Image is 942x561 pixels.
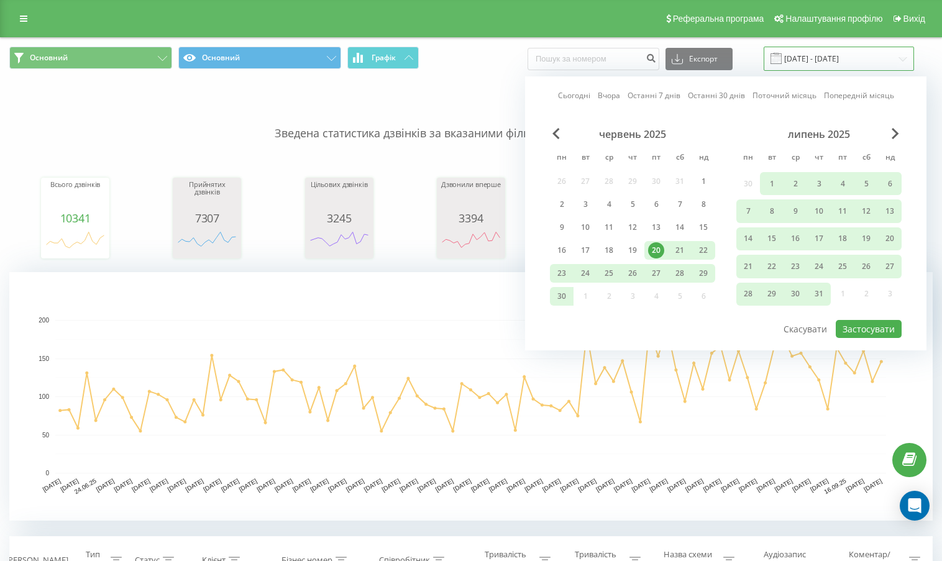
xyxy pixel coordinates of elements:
[784,283,807,306] div: ср 30 лип 2025 р.
[600,149,618,168] abbr: середа
[784,255,807,278] div: ср 23 лип 2025 р.
[903,14,925,24] span: Вихід
[811,286,827,302] div: 31
[176,181,238,212] div: Прийнятих дзвінків
[623,149,642,168] abbr: четвер
[672,219,688,235] div: 14
[807,199,831,222] div: чт 10 лип 2025 р.
[649,477,669,493] text: [DATE]
[831,255,854,278] div: пт 25 лип 2025 р.
[644,264,668,283] div: пт 27 черв 2025 р.
[740,230,756,247] div: 14
[858,258,874,275] div: 26
[672,196,688,212] div: 7
[434,477,455,493] text: [DATE]
[308,224,370,262] svg: A chart.
[809,477,830,493] text: [DATE]
[624,196,641,212] div: 5
[882,230,898,247] div: 20
[470,477,490,493] text: [DATE]
[811,203,827,219] div: 10
[760,199,784,222] div: вт 8 лип 2025 р.
[882,176,898,192] div: 6
[880,149,899,168] abbr: неділя
[835,203,851,219] div: 11
[601,242,617,258] div: 18
[811,258,827,275] div: 24
[787,230,803,247] div: 16
[760,172,784,195] div: вт 1 лип 2025 р.
[692,218,715,237] div: нд 15 черв 2025 р.
[695,196,711,212] div: 8
[597,218,621,237] div: ср 11 черв 2025 р.
[552,149,571,168] abbr: понеділок
[764,286,780,302] div: 29
[807,283,831,306] div: чт 31 лип 2025 р.
[202,477,222,493] text: [DATE]
[347,47,419,69] button: Графік
[550,195,574,214] div: пн 2 черв 2025 р.
[787,203,803,219] div: 9
[845,477,866,493] text: [DATE]
[752,89,816,101] a: Поточний місяць
[831,199,854,222] div: пт 11 лип 2025 р.
[784,199,807,222] div: ср 9 лип 2025 р.
[736,227,760,250] div: пн 14 лип 2025 р.
[44,224,106,262] svg: A chart.
[702,477,723,493] text: [DATE]
[736,128,902,140] div: липень 2025
[185,477,205,493] text: [DATE]
[601,219,617,235] div: 11
[878,172,902,195] div: нд 6 лип 2025 р.
[621,264,644,283] div: чт 26 черв 2025 р.
[73,477,98,495] text: 24.06.25
[862,477,883,493] text: [DATE]
[554,196,570,212] div: 2
[372,53,396,62] span: Графік
[647,149,665,168] abbr: п’ятниця
[684,477,705,493] text: [DATE]
[786,149,805,168] abbr: середа
[345,477,365,493] text: [DATE]
[739,149,757,168] abbr: понеділок
[398,477,419,493] text: [DATE]
[624,242,641,258] div: 19
[756,477,776,493] text: [DATE]
[176,224,238,262] svg: A chart.
[764,258,780,275] div: 22
[668,241,692,260] div: сб 21 черв 2025 р.
[440,181,502,212] div: Дзвонили вперше
[597,264,621,283] div: ср 25 черв 2025 р.
[665,48,733,70] button: Експорт
[613,477,633,493] text: [DATE]
[811,230,827,247] div: 17
[558,89,590,101] a: Сьогодні
[858,203,874,219] div: 12
[149,477,169,493] text: [DATE]
[44,181,106,212] div: Всього дзвінків
[178,47,341,69] button: Основний
[835,258,851,275] div: 25
[740,258,756,275] div: 21
[858,230,874,247] div: 19
[416,477,437,493] text: [DATE]
[807,227,831,250] div: чт 17 лип 2025 р.
[692,195,715,214] div: нд 8 черв 2025 р.
[554,265,570,281] div: 23
[692,172,715,191] div: нд 1 черв 2025 р.
[9,272,933,521] svg: A chart.
[621,241,644,260] div: чт 19 черв 2025 р.
[554,219,570,235] div: 9
[624,265,641,281] div: 26
[577,477,598,493] text: [DATE]
[550,264,574,283] div: пн 23 черв 2025 р.
[550,287,574,306] div: пн 30 черв 2025 р.
[736,199,760,222] div: пн 7 лип 2025 р.
[488,477,508,493] text: [DATE]
[577,219,593,235] div: 10
[854,199,878,222] div: сб 12 лип 2025 р.
[740,286,756,302] div: 28
[736,283,760,306] div: пн 28 лип 2025 р.
[787,258,803,275] div: 23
